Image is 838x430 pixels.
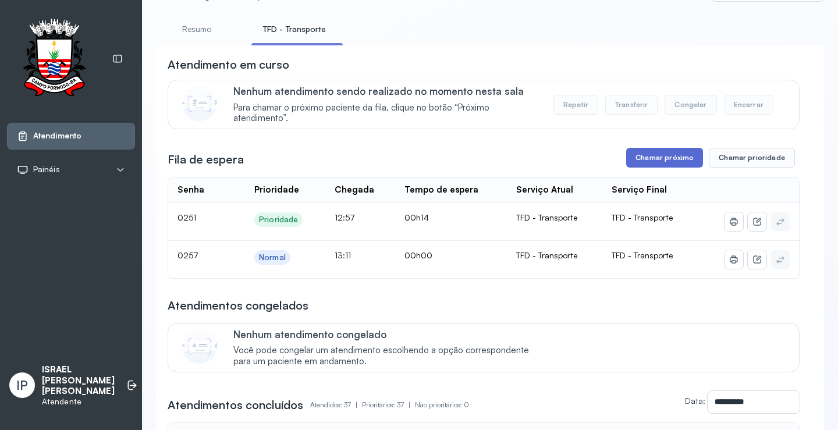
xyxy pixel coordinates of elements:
span: 0251 [177,212,196,222]
div: TFD - Transporte [516,250,594,261]
img: Logotipo do estabelecimento [12,19,96,99]
button: Chamar prioridade [709,148,795,168]
label: Data: [685,396,705,406]
h3: Fila de espera [168,151,244,168]
h3: Atendimentos concluídos [168,397,303,413]
div: Prioridade [254,184,299,196]
span: Para chamar o próximo paciente da fila, clique no botão “Próximo atendimento”. [233,102,541,125]
a: TFD - Transporte [251,20,338,39]
div: Serviço Atual [516,184,573,196]
span: Painéis [33,165,60,175]
span: TFD - Transporte [612,250,673,260]
span: IP [16,378,28,393]
div: Normal [259,253,286,262]
div: Prioridade [259,215,298,225]
p: Nenhum atendimento congelado [233,328,541,340]
span: | [409,400,410,409]
span: 12:57 [335,212,355,222]
button: Congelar [665,95,716,115]
span: | [356,400,357,409]
div: Chegada [335,184,374,196]
p: Atendidos: 37 [310,397,362,413]
p: Não prioritários: 0 [415,397,469,413]
span: 13:11 [335,250,351,260]
div: Serviço Final [612,184,667,196]
button: Repetir [553,95,598,115]
span: 00h00 [404,250,432,260]
span: 00h14 [404,212,429,222]
h3: Atendimento em curso [168,56,289,73]
h3: Atendimentos congelados [168,297,308,314]
p: Nenhum atendimento sendo realizado no momento nesta sala [233,85,541,97]
div: TFD - Transporte [516,212,594,223]
button: Chamar próximo [626,148,703,168]
p: ISRAEL [PERSON_NAME] [PERSON_NAME] [42,364,115,397]
span: TFD - Transporte [612,212,673,222]
a: Atendimento [17,130,125,142]
img: Imagem de CalloutCard [182,86,217,121]
span: 0257 [177,250,198,260]
button: Encerrar [724,95,773,115]
div: Senha [177,184,204,196]
div: Tempo de espera [404,184,478,196]
p: Atendente [42,397,115,407]
img: Imagem de CalloutCard [182,329,217,364]
span: Atendimento [33,131,81,141]
button: Transferir [605,95,658,115]
p: Prioritários: 37 [362,397,415,413]
a: Resumo [156,20,237,39]
span: Você pode congelar um atendimento escolhendo a opção correspondente para um paciente em andamento. [233,345,541,367]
